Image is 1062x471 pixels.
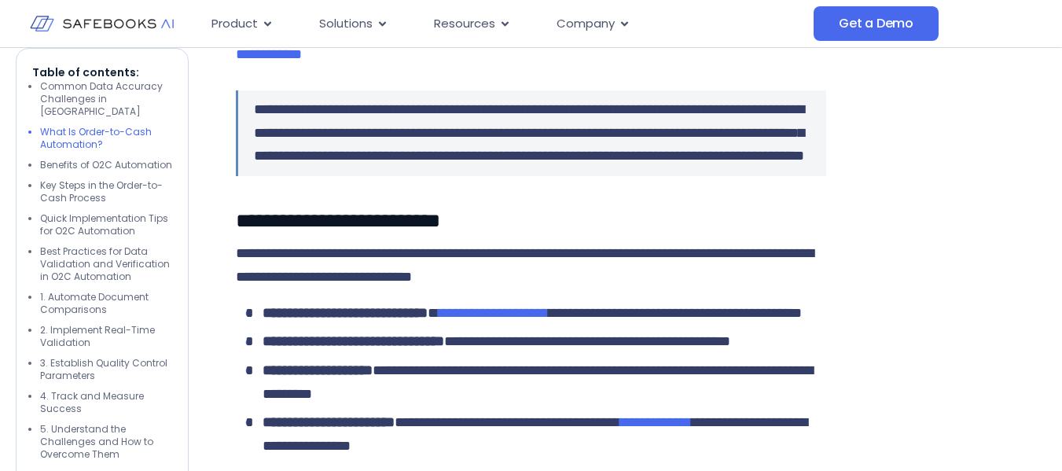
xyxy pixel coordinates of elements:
[40,291,172,316] li: 1. Automate Document Comparisons
[557,15,615,33] span: Company
[40,80,172,118] li: Common Data Accuracy Challenges in [GEOGRAPHIC_DATA]
[40,179,172,204] li: Key Steps in the Order-to-Cash Process
[40,423,172,461] li: 5. Understand the Challenges and How to Overcome Them
[839,16,913,31] span: Get a Demo
[40,212,172,237] li: Quick Implementation Tips for O2C Automation
[199,9,814,39] div: Menu Toggle
[40,159,172,171] li: Benefits of O2C Automation
[40,390,172,415] li: 4. Track and Measure Success
[211,15,258,33] span: Product
[40,245,172,283] li: Best Practices for Data Validation and Verification in O2C Automation
[40,126,172,151] li: What Is Order-to-Cash Automation?
[814,6,939,41] a: Get a Demo
[319,15,373,33] span: Solutions
[40,357,172,382] li: 3. Establish Quality Control Parameters
[434,15,495,33] span: Resources
[32,64,172,80] p: Table of contents:
[199,9,814,39] nav: Menu
[40,324,172,349] li: 2. Implement Real-Time Validation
